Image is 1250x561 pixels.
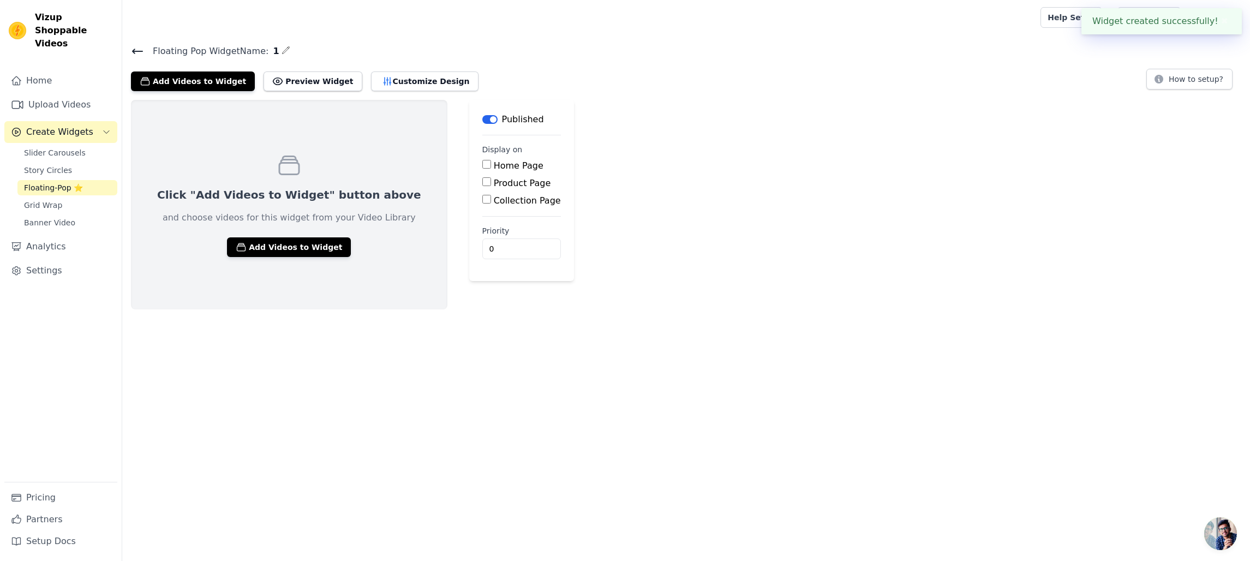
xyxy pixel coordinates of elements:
a: Slider Carousels [17,145,117,160]
label: Collection Page [494,195,561,206]
a: Floating-Pop ⭐ [17,180,117,195]
label: Home Page [494,160,543,171]
span: Floating-Pop ⭐ [24,182,83,193]
label: Priority [482,225,561,236]
button: Preview Widget [264,71,362,91]
div: Edit Name [282,44,290,58]
a: Help Setup [1040,7,1102,28]
a: Upload Videos [4,94,117,116]
a: Book Demo [1117,7,1180,28]
p: Inspire [1207,8,1241,27]
span: Floating Pop Widget Name: [144,45,268,58]
button: Add Videos to Widget [227,237,351,257]
button: How to setup? [1146,69,1233,89]
button: Create Widgets [4,121,117,143]
img: Vizup [9,22,26,39]
legend: Display on [482,144,523,155]
span: Vizup Shoppable Videos [35,11,113,50]
span: 1 [268,45,279,58]
a: Setup Docs [4,530,117,552]
a: Analytics [4,236,117,258]
a: Ouvrir le chat [1204,517,1237,550]
span: Banner Video [24,217,75,228]
label: Product Page [494,178,551,188]
a: How to setup? [1146,76,1233,87]
span: Slider Carousels [24,147,86,158]
p: Published [502,113,544,126]
p: Click "Add Videos to Widget" button above [157,187,421,202]
a: Pricing [4,487,117,509]
button: Add Videos to Widget [131,71,255,91]
a: Settings [4,260,117,282]
button: I Inspire [1189,8,1241,27]
a: Story Circles [17,163,117,178]
button: Customize Design [371,71,479,91]
span: Grid Wrap [24,200,62,211]
div: Widget created successfully! [1081,8,1242,34]
a: Grid Wrap [17,198,117,213]
a: Banner Video [17,215,117,230]
a: Partners [4,509,117,530]
a: Home [4,70,117,92]
p: and choose videos for this widget from your Video Library [163,211,416,224]
span: Story Circles [24,165,72,176]
button: Close [1218,15,1231,28]
span: Create Widgets [26,126,93,139]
